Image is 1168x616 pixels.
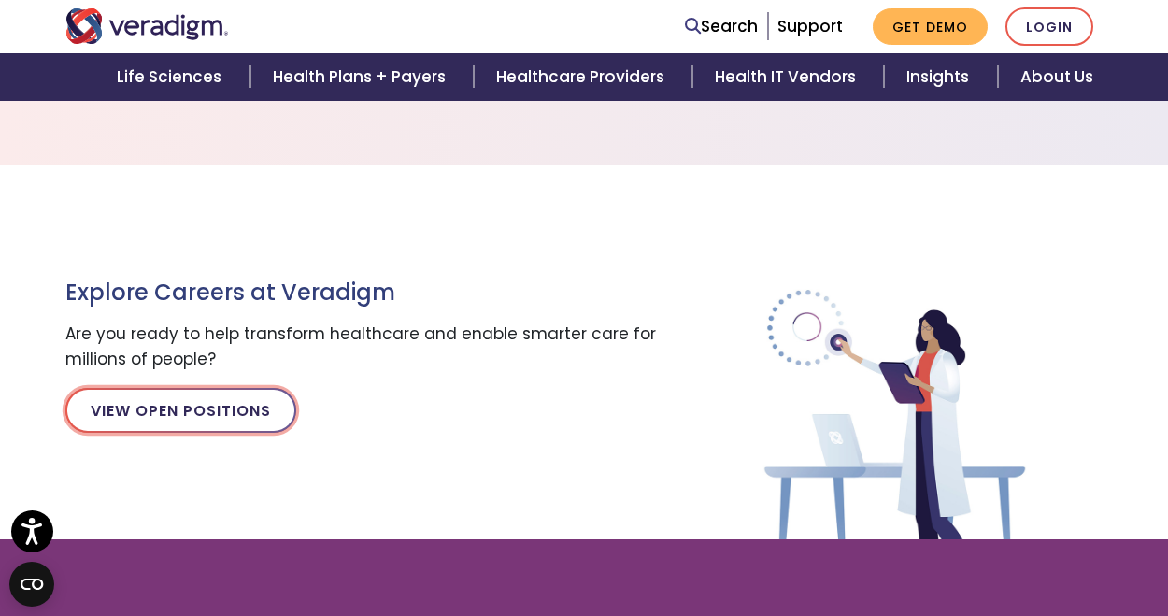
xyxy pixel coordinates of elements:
[873,8,988,45] a: Get Demo
[9,562,54,607] button: Open CMP widget
[65,8,229,44] img: Veradigm logo
[65,388,296,433] a: View Open Positions
[250,53,474,101] a: Health Plans + Payers
[65,322,659,372] p: Are you ready to help transform healthcare and enable smarter care for millions of people?
[685,14,758,39] a: Search
[474,53,692,101] a: Healthcare Providers
[884,53,997,101] a: Insights
[998,53,1116,101] a: About Us
[1005,7,1093,46] a: Login
[777,15,843,37] a: Support
[94,53,249,101] a: Life Sciences
[692,53,884,101] a: Health IT Vendors
[65,279,659,307] h3: Explore Careers at Veradigm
